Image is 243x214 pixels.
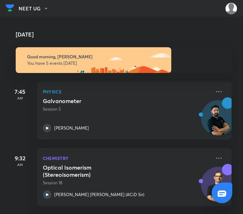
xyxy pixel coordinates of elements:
button: NEET UG [19,3,53,14]
h5: Optical Isomerism (Stereoisomerism) [43,164,132,178]
p: AM [6,96,34,100]
p: Physics [43,87,210,96]
p: Session 5 [43,106,210,112]
p: [PERSON_NAME] [54,125,89,131]
p: [PERSON_NAME] [PERSON_NAME] (ACiD Sir) [54,191,144,198]
h6: Good morning, [PERSON_NAME] [27,54,220,59]
h5: Galvanometer [43,97,132,104]
img: Company Logo [6,3,14,13]
a: Company Logo [6,3,14,15]
p: Session 18 [43,180,210,186]
p: AM [6,162,34,167]
img: Avatar [201,171,236,205]
p: Chemistry [43,154,210,162]
h4: [DATE] [16,31,239,37]
h5: 7:45 [6,87,34,96]
img: Avatar [201,104,236,138]
img: morning [16,47,171,73]
h5: 9:32 [6,154,34,162]
p: You have 5 events [DATE] [27,60,220,66]
img: Amisha Rani [225,3,237,15]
